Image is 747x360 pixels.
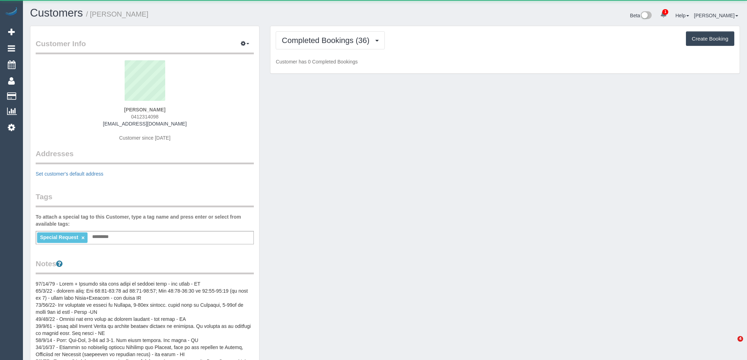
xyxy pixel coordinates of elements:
p: Customer has 0 Completed Bookings [276,58,734,65]
span: 0412314098 [131,114,159,120]
button: Completed Bookings (36) [276,31,384,49]
span: Customer since [DATE] [119,135,171,141]
iframe: Intercom live chat [723,336,740,353]
legend: Notes [36,258,254,274]
span: Completed Bookings (36) [282,36,373,45]
a: × [81,235,84,241]
small: / [PERSON_NAME] [86,10,149,18]
button: Create Booking [686,31,734,46]
legend: Customer Info [36,38,254,54]
a: [EMAIL_ADDRESS][DOMAIN_NAME] [103,121,187,127]
img: New interface [640,11,652,20]
a: Beta [630,13,652,18]
label: To attach a special tag to this Customer, type a tag name and press enter or select from availabl... [36,213,254,227]
a: Help [675,13,689,18]
span: 1 [662,9,668,15]
a: 1 [657,7,670,23]
img: Automaid Logo [4,7,18,17]
a: Customers [30,7,83,19]
a: [PERSON_NAME] [694,13,738,18]
legend: Tags [36,191,254,207]
span: 4 [737,336,743,342]
strong: [PERSON_NAME] [124,107,165,112]
span: Special Request [40,234,78,240]
a: Set customer's default address [36,171,103,177]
